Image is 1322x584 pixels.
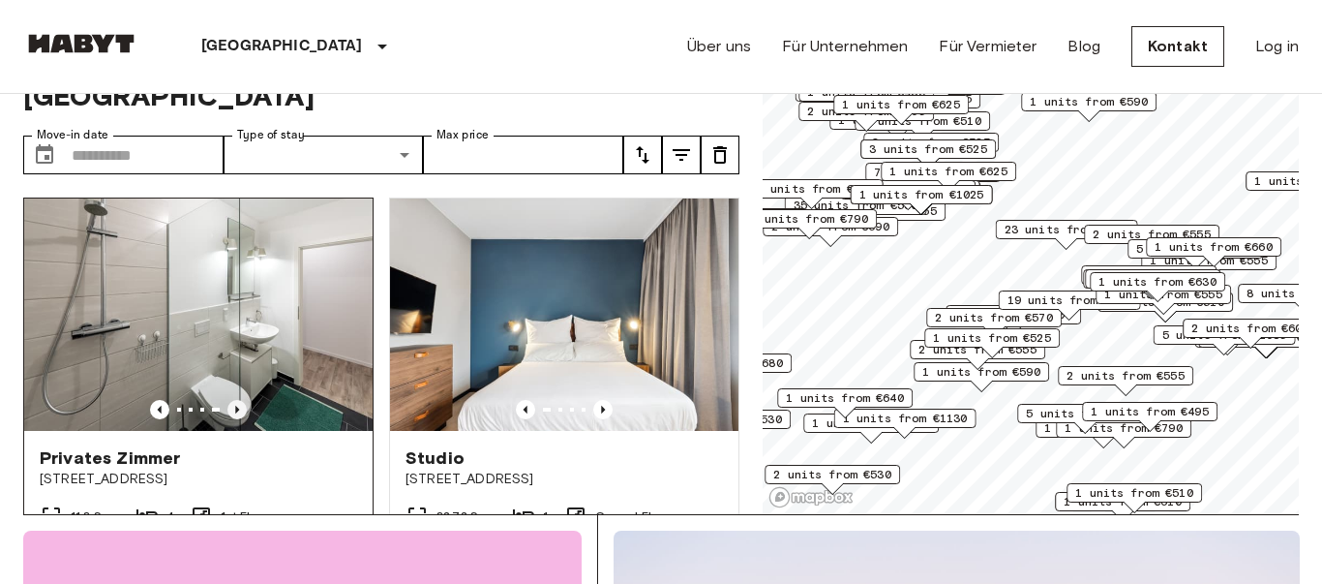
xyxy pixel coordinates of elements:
[1081,265,1217,295] div: Map marker
[750,210,868,228] span: 1 units from €790
[889,163,1007,180] span: 1 units from €625
[1026,405,1144,422] span: 5 units from €590
[623,136,662,174] button: tune
[662,136,701,174] button: tune
[543,507,548,525] span: 1
[946,305,1081,335] div: Map marker
[999,291,1141,321] div: Map marker
[1191,320,1309,337] span: 2 units from €600
[803,414,939,444] div: Map marker
[910,340,1045,370] div: Map marker
[996,220,1138,250] div: Map marker
[954,306,1072,323] span: 3 units from €605
[71,507,120,525] span: 11.3 Sqm
[406,470,723,489] span: [STREET_ADDRESS]
[1055,492,1190,522] div: Map marker
[741,179,884,209] div: Map marker
[773,466,891,483] span: 2 units from €530
[1255,35,1299,58] a: Log in
[1154,325,1296,355] div: Map marker
[665,354,783,372] span: 1 units from €680
[1075,484,1193,502] span: 1 units from €510
[935,309,1053,326] span: 2 units from €570
[1183,319,1318,349] div: Map marker
[1030,93,1148,110] span: 1 units from €590
[851,185,993,215] div: Map marker
[516,400,535,419] button: Previous image
[933,329,1051,347] span: 1 units from €525
[1162,326,1287,344] span: 5 units from €1085
[741,209,877,239] div: Map marker
[24,199,373,431] img: Marketing picture of unit DE-01-12-003-01Q
[1083,269,1218,299] div: Map marker
[863,133,999,163] div: Map marker
[796,82,938,112] div: Map marker
[924,328,1060,358] div: Map marker
[859,186,984,203] span: 1 units from €1025
[1131,26,1224,67] a: Kontakt
[798,102,934,132] div: Map marker
[834,409,976,439] div: Map marker
[436,507,496,525] span: 32.72 Sqm
[771,218,889,235] span: 2 units from €690
[1082,402,1217,432] div: Map marker
[25,136,64,174] button: Choose date
[701,136,739,174] button: tune
[1084,225,1219,255] div: Map marker
[1091,403,1209,420] span: 1 units from €495
[37,127,108,143] label: Move-in date
[1093,226,1211,243] span: 2 units from €555
[237,127,305,143] label: Type of stay
[926,308,1062,338] div: Map marker
[1021,92,1157,122] div: Map marker
[869,140,987,158] span: 3 units from €525
[1094,270,1212,288] span: 1 units from €640
[812,415,930,432] span: 1 units from €570
[406,446,465,470] span: Studio
[918,341,1037,358] span: 2 units from €555
[1017,404,1153,434] div: Map marker
[872,134,990,151] span: 3 units from €525
[390,199,738,431] img: Marketing picture of unit DE-01-481-006-01
[1127,239,1263,269] div: Map marker
[1064,493,1182,510] span: 1 units from €610
[777,388,913,418] div: Map marker
[865,163,1001,193] div: Map marker
[1146,237,1281,267] div: Map marker
[1067,35,1100,58] a: Blog
[664,411,782,428] span: 4 units from €530
[40,470,357,489] span: [STREET_ADDRESS]
[914,362,1049,392] div: Map marker
[1007,292,1132,309] span: 19 units from €575
[23,34,139,53] img: Habyt
[1090,266,1208,284] span: 1 units from €645
[687,35,751,58] a: Über uns
[1067,367,1185,384] span: 2 units from €555
[201,35,363,58] p: [GEOGRAPHIC_DATA]
[1085,269,1220,299] div: Map marker
[1005,221,1129,238] span: 23 units from €530
[763,23,1299,514] canvas: Map
[595,507,672,525] span: Ground Floor
[768,486,854,508] a: Mapbox logo
[798,82,934,112] div: Map marker
[221,507,269,525] span: 1st Floor
[166,507,174,525] span: 4
[765,465,900,495] div: Map marker
[1098,273,1217,291] span: 1 units from €630
[1090,272,1225,302] div: Map marker
[1067,483,1202,513] div: Map marker
[436,127,489,143] label: Max price
[860,139,996,169] div: Map marker
[782,35,908,58] a: Für Unternehmen
[939,35,1037,58] a: Für Vermieter
[881,162,1016,192] div: Map marker
[150,400,169,419] button: Previous image
[593,400,613,419] button: Previous image
[1136,240,1254,258] span: 5 units from €660
[922,363,1040,381] span: 1 units from €590
[863,112,981,130] span: 2 units from €510
[1058,366,1193,396] div: Map marker
[843,410,968,427] span: 1 units from €1130
[842,96,960,113] span: 1 units from €625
